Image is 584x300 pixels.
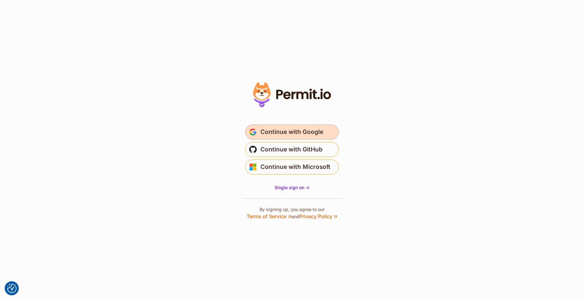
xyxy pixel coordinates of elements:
span: Continue with GitHub [260,145,323,155]
button: Continue with GitHub [245,142,339,157]
button: Consent Preferences [7,284,17,293]
button: Continue with Google [245,125,339,140]
a: Single sign on -> [275,184,309,191]
span: Continue with Microsoft [260,162,330,172]
button: Continue with Microsoft [245,160,339,175]
span: Continue with Google [260,127,323,137]
a: Privacy Policy ↗ [299,213,337,219]
a: Terms of Service ↗ [247,213,291,219]
p: By signing up, you agree to our and [247,206,337,220]
img: Revisit consent button [7,284,17,293]
span: Single sign on -> [275,185,309,190]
